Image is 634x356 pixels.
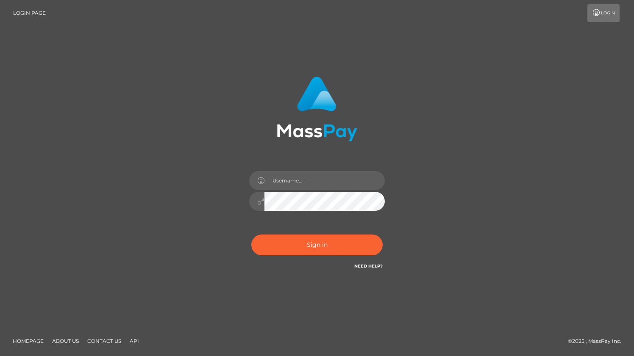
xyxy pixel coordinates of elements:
a: Login [587,4,620,22]
a: About Us [49,334,82,348]
a: API [126,334,142,348]
a: Login Page [13,4,46,22]
a: Homepage [9,334,47,348]
a: Need Help? [354,263,383,269]
input: Username... [264,171,385,190]
div: © 2025 , MassPay Inc. [568,337,628,346]
button: Sign in [251,235,383,255]
img: MassPay Login [277,77,357,141]
a: Contact Us [84,334,125,348]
